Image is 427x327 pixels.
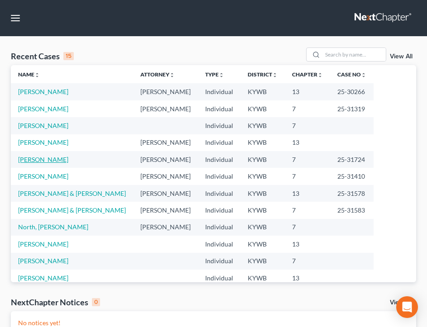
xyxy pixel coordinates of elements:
[18,138,68,146] a: [PERSON_NAME]
[63,52,74,60] div: 15
[240,202,285,218] td: KYWB
[240,117,285,134] td: KYWB
[198,236,240,252] td: Individual
[198,83,240,100] td: Individual
[18,206,126,214] a: [PERSON_NAME] & [PERSON_NAME]
[133,151,198,168] td: [PERSON_NAME]
[198,134,240,151] td: Individual
[140,71,175,78] a: Attorneyunfold_more
[240,270,285,286] td: KYWB
[285,117,330,134] td: 7
[133,219,198,236] td: [PERSON_NAME]
[198,185,240,202] td: Individual
[133,185,198,202] td: [PERSON_NAME]
[361,72,366,78] i: unfold_more
[240,236,285,252] td: KYWB
[198,100,240,117] td: Individual
[285,185,330,202] td: 13
[205,71,224,78] a: Typeunfold_more
[198,253,240,270] td: Individual
[18,156,68,163] a: [PERSON_NAME]
[240,168,285,185] td: KYWB
[240,185,285,202] td: KYWB
[285,83,330,100] td: 13
[248,71,278,78] a: Districtunfold_more
[240,219,285,236] td: KYWB
[198,219,240,236] td: Individual
[11,51,74,62] div: Recent Cases
[330,151,374,168] td: 25-31724
[330,168,374,185] td: 25-31410
[34,72,40,78] i: unfold_more
[198,168,240,185] td: Individual
[18,223,88,231] a: North, [PERSON_NAME]
[92,298,100,306] div: 0
[18,172,68,180] a: [PERSON_NAME]
[240,100,285,117] td: KYWB
[133,134,198,151] td: [PERSON_NAME]
[317,72,323,78] i: unfold_more
[219,72,224,78] i: unfold_more
[18,105,68,113] a: [PERSON_NAME]
[240,253,285,270] td: KYWB
[133,168,198,185] td: [PERSON_NAME]
[133,202,198,218] td: [PERSON_NAME]
[285,151,330,168] td: 7
[396,296,418,318] div: Open Intercom Messenger
[11,297,100,308] div: NextChapter Notices
[322,48,386,61] input: Search by name...
[337,71,366,78] a: Case Nounfold_more
[285,253,330,270] td: 7
[198,151,240,168] td: Individual
[240,83,285,100] td: KYWB
[285,100,330,117] td: 7
[18,257,68,265] a: [PERSON_NAME]
[18,122,68,129] a: [PERSON_NAME]
[390,299,413,306] a: View All
[285,202,330,218] td: 7
[292,71,323,78] a: Chapterunfold_more
[18,88,68,95] a: [PERSON_NAME]
[285,270,330,286] td: 13
[285,236,330,252] td: 13
[330,83,374,100] td: 25-30266
[330,185,374,202] td: 25-31578
[285,219,330,236] td: 7
[390,53,413,60] a: View All
[18,274,68,282] a: [PERSON_NAME]
[272,72,278,78] i: unfold_more
[133,100,198,117] td: [PERSON_NAME]
[198,270,240,286] td: Individual
[18,190,126,197] a: [PERSON_NAME] & [PERSON_NAME]
[169,72,175,78] i: unfold_more
[133,83,198,100] td: [PERSON_NAME]
[198,202,240,218] td: Individual
[18,240,68,248] a: [PERSON_NAME]
[18,71,40,78] a: Nameunfold_more
[330,100,374,117] td: 25-31319
[240,134,285,151] td: KYWB
[285,168,330,185] td: 7
[285,134,330,151] td: 13
[198,117,240,134] td: Individual
[330,202,374,218] td: 25-31583
[240,151,285,168] td: KYWB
